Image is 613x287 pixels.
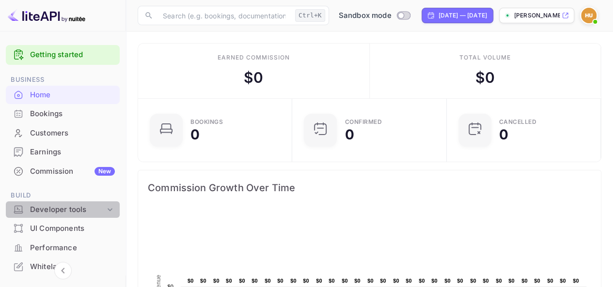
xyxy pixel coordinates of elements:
[444,278,451,284] text: $0
[475,67,495,89] div: $ 0
[6,257,120,275] a: Whitelabel
[534,278,540,284] text: $0
[213,278,220,284] text: $0
[439,11,487,20] div: [DATE] — [DATE]
[419,278,425,284] text: $0
[496,278,502,284] text: $0
[251,278,258,284] text: $0
[345,128,354,141] div: 0
[265,278,271,284] text: $0
[188,278,194,284] text: $0
[30,108,115,120] div: Bookings
[6,219,120,238] div: UI Components
[8,8,85,23] img: LiteAPI logo
[239,278,245,284] text: $0
[431,278,438,284] text: $0
[345,119,382,125] div: Confirmed
[329,278,335,284] text: $0
[295,9,325,22] div: Ctrl+K
[521,278,528,284] text: $0
[244,67,263,89] div: $ 0
[6,143,120,161] a: Earnings
[406,278,412,284] text: $0
[218,53,289,62] div: Earned commission
[354,278,361,284] text: $0
[6,105,120,122] a: Bookings
[560,278,566,284] text: $0
[6,162,120,181] div: CommissionNew
[6,190,120,201] span: Build
[6,239,120,257] div: Performance
[30,128,115,139] div: Customers
[380,278,386,284] text: $0
[30,166,115,177] div: Commission
[339,10,392,21] span: Sandbox mode
[6,86,120,105] div: Home
[6,162,120,180] a: CommissionNew
[30,90,115,101] div: Home
[6,239,120,257] a: Performance
[30,49,115,60] a: Getting started
[335,10,414,21] div: Switch to Production mode
[30,204,105,215] div: Developer tools
[94,167,115,176] div: New
[30,261,115,272] div: Whitelabel
[459,53,511,62] div: Total volume
[277,278,283,284] text: $0
[367,278,374,284] text: $0
[6,124,120,143] div: Customers
[342,278,348,284] text: $0
[6,201,120,218] div: Developer tools
[6,143,120,162] div: Earnings
[483,278,489,284] text: $0
[6,86,120,104] a: Home
[573,278,579,284] text: $0
[393,278,399,284] text: $0
[499,128,508,141] div: 0
[457,278,463,284] text: $0
[316,278,322,284] text: $0
[30,223,115,234] div: UI Components
[6,75,120,85] span: Business
[30,147,115,158] div: Earnings
[508,278,515,284] text: $0
[581,8,597,23] img: Harvey User
[30,242,115,254] div: Performance
[514,11,560,20] p: [PERSON_NAME]-user-8q06f.nuit...
[547,278,553,284] text: $0
[303,278,309,284] text: $0
[290,278,297,284] text: $0
[157,6,291,25] input: Search (e.g. bookings, documentation)
[6,219,120,237] a: UI Components
[6,124,120,142] a: Customers
[54,262,72,279] button: Collapse navigation
[148,180,591,196] span: Commission Growth Over Time
[190,119,223,125] div: Bookings
[200,278,206,284] text: $0
[499,119,537,125] div: CANCELLED
[6,45,120,65] div: Getting started
[226,278,232,284] text: $0
[190,128,200,141] div: 0
[470,278,476,284] text: $0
